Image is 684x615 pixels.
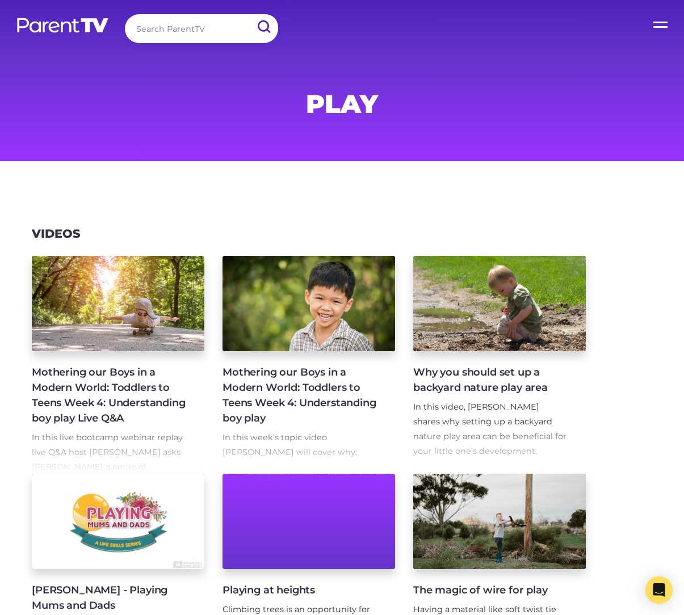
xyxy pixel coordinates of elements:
a: Mothering our Boys in a Modern World: Toddlers to Teens Week 4: Understanding boy play Live Q&A I... [32,256,204,474]
div: Open Intercom Messenger [645,576,673,604]
h4: [PERSON_NAME] - Playing Mums and Dads [32,583,186,613]
h4: Mothering our Boys in a Modern World: Toddlers to Teens Week 4: Understanding boy play [223,365,377,426]
h4: The magic of wire for play [413,583,568,598]
h4: Mothering our Boys in a Modern World: Toddlers to Teens Week 4: Understanding boy play Live Q&A [32,365,186,426]
p: In this week’s topic video [PERSON_NAME] will cover why: [223,431,377,460]
p: In this live bootcamp webinar replay live Q&A host [PERSON_NAME] asks [PERSON_NAME] a range of qu... [32,431,186,548]
h4: Playing at heights [223,583,377,598]
img: parenttv-logo-white.4c85aaf.svg [16,17,110,33]
h1: play [69,92,616,115]
input: Submit [249,14,278,40]
h4: Why you should set up a backyard nature play area [413,365,568,395]
a: Mothering our Boys in a Modern World: Toddlers to Teens Week 4: Understanding boy play In this we... [223,256,395,474]
input: Search ParentTV [125,14,278,43]
a: Why you should set up a backyard nature play area In this video, [PERSON_NAME] shares why setting... [413,256,586,474]
h3: Videos [32,227,80,241]
p: In this video, [PERSON_NAME] shares why setting up a backyard nature play area can be beneficial ... [413,400,568,459]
